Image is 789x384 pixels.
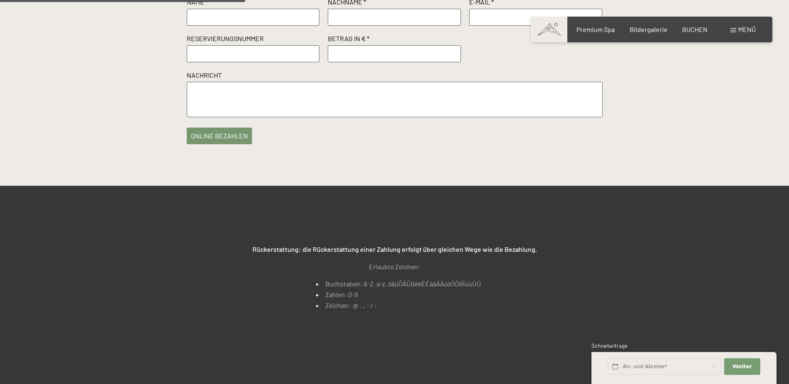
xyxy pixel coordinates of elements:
li: Zahlen: 0-9 [316,289,481,300]
strong: Rückerstattung: die Rückerstattung einer Zahlung erfolgt über gleichen Wege wie die Bezahlung. [252,245,537,253]
li: Buchstaben: A-Z, a-z, öäüÖÄÜßéèÈÉáàÀÁóòÓÒíìÌÍúùÙÚ [316,278,481,289]
button: Weiter [724,358,760,375]
label: Reservierungsnummer [187,34,320,45]
li: Zeichen: @ . _ - / : [316,300,481,311]
label: Nachricht [187,71,603,82]
a: Bildergalerie [630,25,668,33]
button: online bezahlen [187,128,252,144]
a: BUCHEN [682,25,707,33]
span: Menü [738,25,756,33]
label: Betrag in € * [328,34,461,45]
a: Premium Spa [576,25,615,33]
span: Schnellanfrage [591,342,628,349]
span: Weiter [732,363,752,370]
p: Erlaubte Zeichen: [187,261,603,272]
